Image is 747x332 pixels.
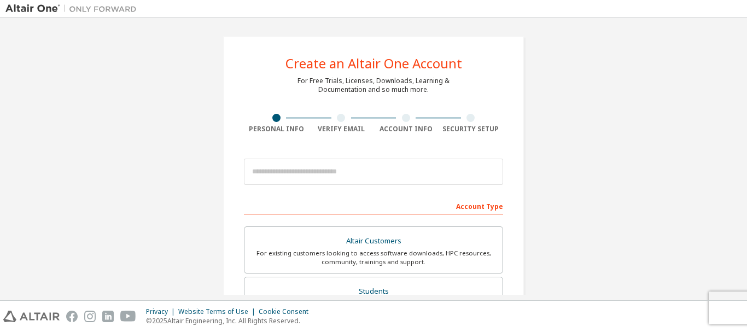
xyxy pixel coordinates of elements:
div: Create an Altair One Account [285,57,462,70]
img: altair_logo.svg [3,311,60,322]
div: Account Type [244,197,503,214]
div: Verify Email [309,125,374,133]
img: linkedin.svg [102,311,114,322]
img: Altair One [5,3,142,14]
div: Personal Info [244,125,309,133]
div: For Free Trials, Licenses, Downloads, Learning & Documentation and so much more. [297,77,450,94]
img: instagram.svg [84,311,96,322]
p: © 2025 Altair Engineering, Inc. All Rights Reserved. [146,316,315,325]
div: For existing customers looking to access software downloads, HPC resources, community, trainings ... [251,249,496,266]
div: Privacy [146,307,178,316]
img: facebook.svg [66,311,78,322]
div: Cookie Consent [259,307,315,316]
div: Website Terms of Use [178,307,259,316]
div: Account Info [373,125,439,133]
div: Altair Customers [251,234,496,249]
div: Students [251,284,496,299]
div: Security Setup [439,125,504,133]
img: youtube.svg [120,311,136,322]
